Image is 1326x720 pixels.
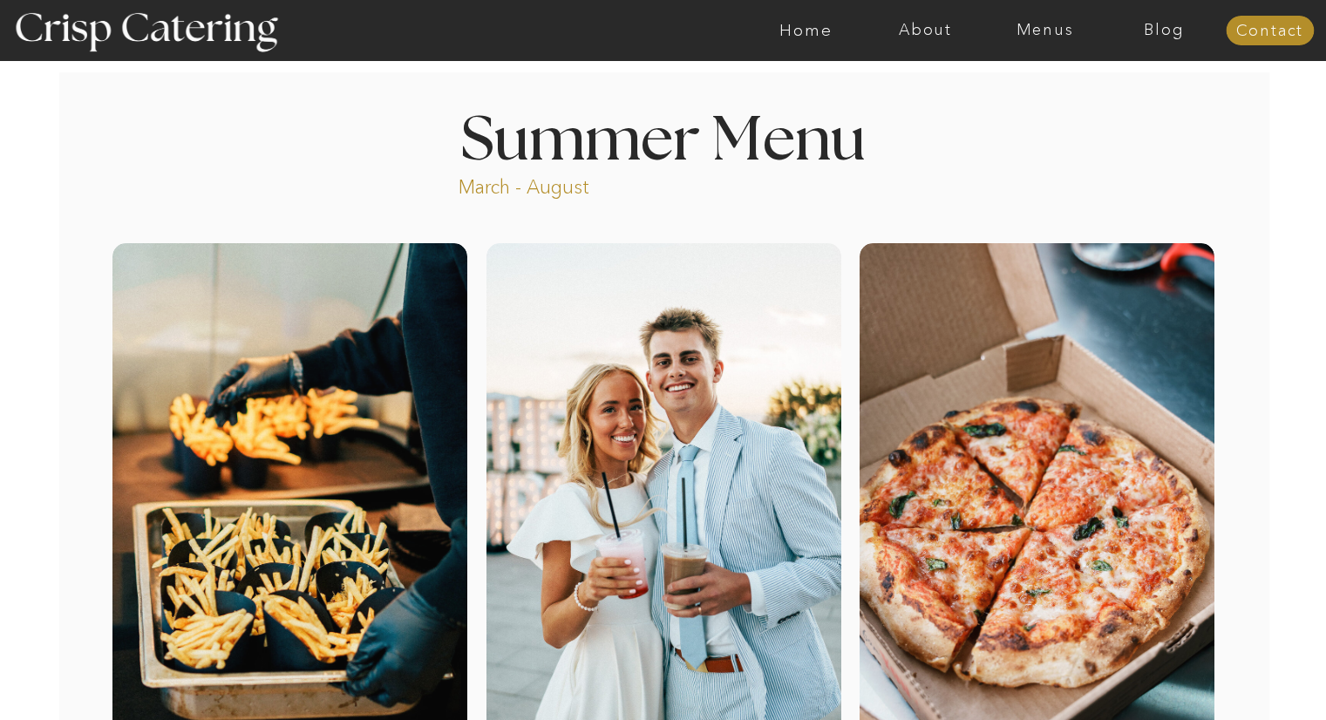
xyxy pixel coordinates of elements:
[1226,23,1314,40] a: Contact
[985,22,1105,39] a: Menus
[421,111,906,162] h1: Summer Menu
[866,22,985,39] a: About
[746,22,866,39] a: Home
[459,174,698,194] p: March - August
[1105,22,1224,39] a: Blog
